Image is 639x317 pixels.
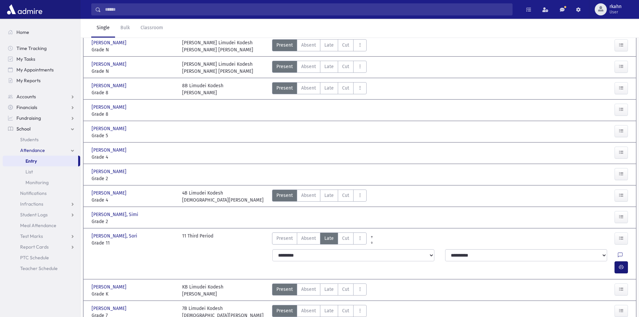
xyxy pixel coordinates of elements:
span: Home [16,29,29,35]
span: Grade 5 [92,132,175,139]
span: [PERSON_NAME] [92,283,128,290]
a: School [3,123,80,134]
div: AttTypes [272,39,367,53]
a: Accounts [3,91,80,102]
span: Late [324,42,334,49]
a: Fundraising [3,113,80,123]
span: Cut [342,286,349,293]
span: Present [276,42,293,49]
img: AdmirePro [5,3,44,16]
a: Monitoring [3,177,80,188]
span: Grade K [92,290,175,298]
span: rkahn [609,4,622,9]
span: Late [324,307,334,314]
span: Present [276,63,293,70]
a: Bulk [115,19,135,38]
span: [PERSON_NAME] [92,168,128,175]
span: Cut [342,42,349,49]
span: Grade 2 [92,218,175,225]
div: [PERSON_NAME] Limudei Kodesh [PERSON_NAME] [PERSON_NAME] [182,39,253,53]
span: Grade 11 [92,240,175,247]
div: AttTypes [272,232,367,247]
span: Student Logs [20,212,48,218]
span: PTC Schedule [20,255,49,261]
span: [PERSON_NAME] [92,147,128,154]
span: Cut [342,85,349,92]
span: Grade N [92,46,175,53]
div: AttTypes [272,190,367,204]
span: List [25,169,33,175]
span: [PERSON_NAME] [92,61,128,68]
a: List [3,166,80,177]
a: Notifications [3,188,80,199]
span: Report Cards [20,244,49,250]
span: [PERSON_NAME] [92,82,128,89]
a: Teacher Schedule [3,263,80,274]
input: Search [101,3,512,15]
span: Notifications [20,190,47,196]
span: Present [276,85,293,92]
div: 8B Limudei Kodesh [PERSON_NAME] [182,82,223,96]
span: [PERSON_NAME] [92,125,128,132]
span: Late [324,85,334,92]
a: My Reports [3,75,80,86]
span: Grade 2 [92,175,175,182]
span: Monitoring [25,179,49,186]
span: My Reports [16,77,41,84]
span: Test Marks [20,233,43,239]
span: [PERSON_NAME], Sori [92,232,139,240]
span: Absent [301,235,316,242]
span: Late [324,192,334,199]
span: Fundraising [16,115,41,121]
a: Report Cards [3,242,80,252]
a: Students [3,134,80,145]
a: Time Tracking [3,43,80,54]
span: Absent [301,286,316,293]
span: Grade 8 [92,111,175,118]
span: Meal Attendance [20,222,56,228]
span: Present [276,192,293,199]
a: My Tasks [3,54,80,64]
span: [PERSON_NAME] [92,190,128,197]
span: Absent [301,85,316,92]
span: Cut [342,192,349,199]
span: Grade N [92,68,175,75]
span: Cut [342,235,349,242]
a: My Appointments [3,64,80,75]
a: Infractions [3,199,80,209]
span: Cut [342,63,349,70]
span: Present [276,286,293,293]
a: Attendance [3,145,80,156]
span: Absent [301,307,316,314]
span: Accounts [16,94,36,100]
div: AttTypes [272,61,367,75]
span: Entry [25,158,37,164]
span: Teacher Schedule [20,265,58,271]
a: Entry [3,156,78,166]
span: Students [20,137,39,143]
a: Test Marks [3,231,80,242]
span: Absent [301,63,316,70]
span: My Appointments [16,67,54,73]
span: Late [324,63,334,70]
a: Home [3,27,80,38]
a: Financials [3,102,80,113]
span: Absent [301,42,316,49]
span: User [609,9,622,15]
span: Present [276,307,293,314]
div: KB Limudei Kodesh [PERSON_NAME] [182,283,223,298]
a: PTC Schedule [3,252,80,263]
span: Absent [301,192,316,199]
div: 11 Third Period [182,232,213,247]
span: [PERSON_NAME] [92,39,128,46]
span: Grade 4 [92,154,175,161]
a: Single [91,19,115,38]
div: 4B Limudei Kodesh [DEMOGRAPHIC_DATA][PERSON_NAME] [182,190,264,204]
span: Grade 8 [92,89,175,96]
a: Student Logs [3,209,80,220]
span: Attendance [20,147,45,153]
span: My Tasks [16,56,35,62]
span: Financials [16,104,37,110]
span: Grade 4 [92,197,175,204]
span: [PERSON_NAME] [92,104,128,111]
